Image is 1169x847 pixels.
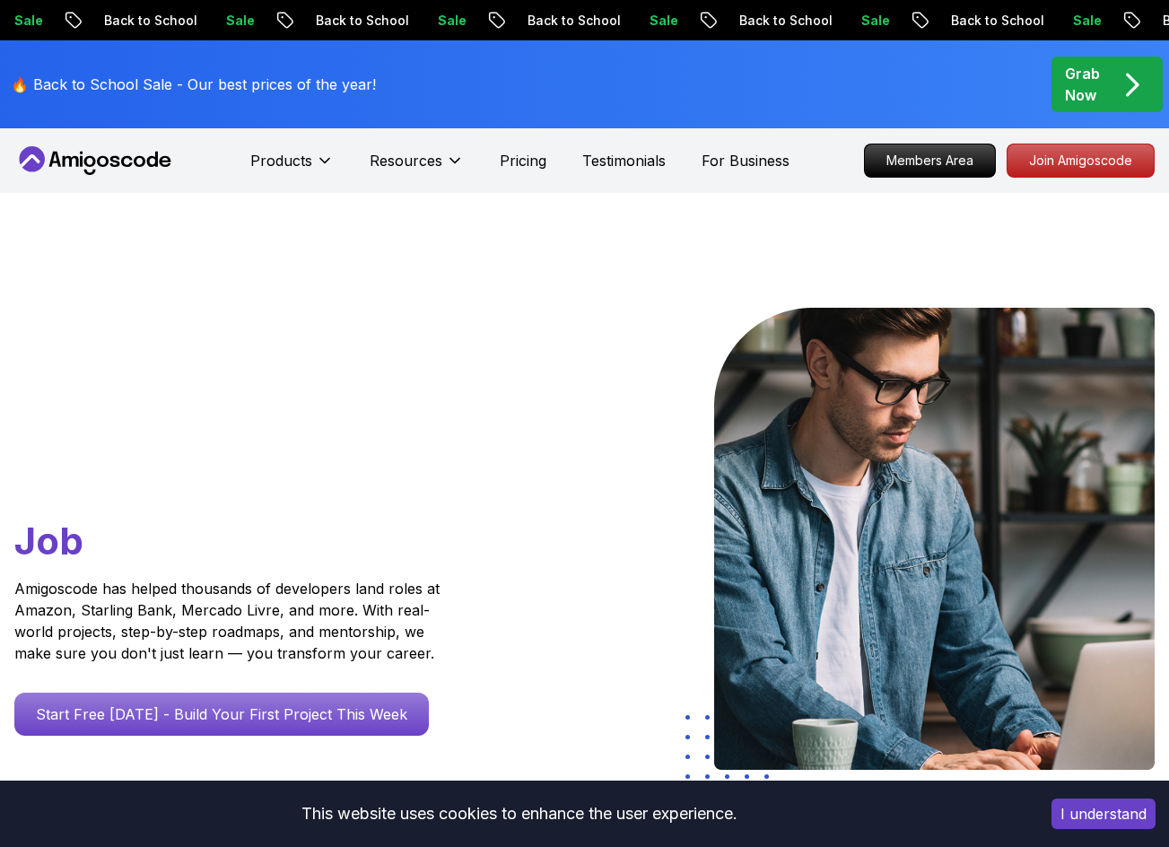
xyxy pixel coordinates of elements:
[468,12,526,30] p: Sale
[1008,144,1154,177] p: Join Amigoscode
[370,150,442,171] p: Resources
[981,12,1104,30] p: Back to School
[1007,144,1155,178] a: Join Amigoscode
[250,150,334,186] button: Products
[1104,12,1161,30] p: Sale
[770,12,892,30] p: Back to School
[14,693,429,736] a: Start Free [DATE] - Build Your First Project This Week
[135,12,257,30] p: Back to School
[865,144,995,177] p: Members Area
[582,150,666,171] a: Testimonials
[864,144,996,178] a: Members Area
[714,308,1155,770] img: hero
[500,150,546,171] a: Pricing
[370,150,464,186] button: Resources
[14,518,83,563] span: Job
[558,12,680,30] p: Back to School
[702,150,790,171] a: For Business
[14,308,473,567] h1: Go From Learning to Hired: Master Java, Spring Boot & Cloud Skills That Get You the
[250,150,312,171] p: Products
[45,12,102,30] p: Sale
[13,794,1025,834] div: This website uses cookies to enhance the user experience.
[14,578,445,664] p: Amigoscode has helped thousands of developers land roles at Amazon, Starling Bank, Mercado Livre,...
[11,74,376,95] p: 🔥 Back to School Sale - Our best prices of the year!
[346,12,468,30] p: Back to School
[1051,799,1156,829] button: Accept cookies
[892,12,949,30] p: Sale
[680,12,737,30] p: Sale
[257,12,314,30] p: Sale
[1065,63,1100,106] p: Grab Now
